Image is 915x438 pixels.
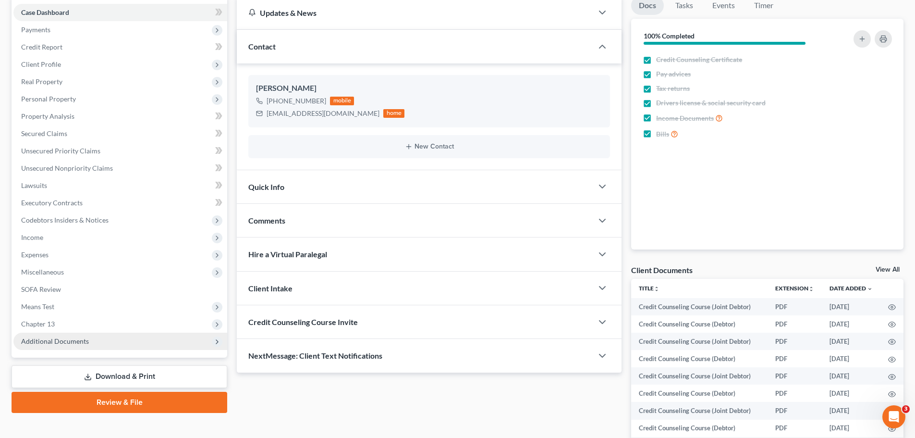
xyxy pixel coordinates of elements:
a: Property Analysis [13,108,227,125]
div: [EMAIL_ADDRESS][DOMAIN_NAME] [267,109,379,118]
span: Expenses [21,250,49,259]
strong: 100% Completed [644,32,695,40]
td: PDF [768,367,822,385]
td: PDF [768,315,822,333]
td: PDF [768,402,822,419]
a: Download & Print [12,365,227,388]
td: Credit Counseling Course (Joint Debtor) [631,402,768,419]
span: Property Analysis [21,112,74,120]
span: Bills [656,129,669,139]
td: Credit Counseling Course (Debtor) [631,385,768,402]
span: Tax returns [656,84,690,93]
td: Credit Counseling Course (Joint Debtor) [631,333,768,350]
div: home [383,109,404,118]
a: Lawsuits [13,177,227,194]
i: expand_more [867,286,873,292]
a: Titleunfold_more [639,285,659,292]
span: Comments [248,216,285,225]
span: Pay advices [656,69,691,79]
i: unfold_more [654,286,659,292]
a: Executory Contracts [13,194,227,212]
a: Credit Report [13,38,227,56]
span: Payments [21,25,50,34]
a: Unsecured Priority Claims [13,142,227,160]
span: Drivers license & social security card [656,98,766,108]
div: Updates & News [248,8,581,18]
span: Lawsuits [21,181,47,189]
td: [DATE] [822,298,880,315]
span: Case Dashboard [21,8,69,16]
span: Credit Counseling Course Invite [248,317,358,326]
div: mobile [330,97,354,105]
a: Case Dashboard [13,4,227,21]
span: Unsecured Nonpriority Claims [21,164,113,172]
td: [DATE] [822,350,880,367]
td: Credit Counseling Course (Joint Debtor) [631,298,768,315]
td: Credit Counseling Course (Debtor) [631,350,768,367]
span: Quick Info [248,182,284,191]
div: [PERSON_NAME] [256,83,602,94]
span: Credit Report [21,43,62,51]
span: 3 [902,405,910,413]
td: PDF [768,385,822,402]
span: NextMessage: Client Text Notifications [248,351,382,360]
iframe: Intercom live chat [882,405,905,428]
span: Client Intake [248,284,293,293]
td: [DATE] [822,315,880,333]
td: PDF [768,350,822,367]
a: SOFA Review [13,281,227,298]
span: Secured Claims [21,129,67,138]
div: Client Documents [631,265,693,275]
a: Review & File [12,392,227,413]
td: Credit Counseling Course (Joint Debtor) [631,367,768,385]
td: [DATE] [822,402,880,419]
a: Unsecured Nonpriority Claims [13,160,227,177]
button: New Contact [256,143,602,150]
td: [DATE] [822,333,880,350]
span: Unsecured Priority Claims [21,147,100,155]
span: Income [21,233,43,241]
span: Means Test [21,302,54,311]
td: PDF [768,333,822,350]
td: [DATE] [822,367,880,385]
span: Credit Counseling Certificate [656,55,742,64]
a: Date Added expand_more [830,285,873,292]
span: Miscellaneous [21,268,64,276]
td: [DATE] [822,385,880,402]
span: Chapter 13 [21,320,55,328]
span: Additional Documents [21,337,89,345]
div: [PHONE_NUMBER] [267,96,326,106]
span: Codebtors Insiders & Notices [21,216,109,224]
a: Secured Claims [13,125,227,142]
td: Credit Counseling Course (Debtor) [631,315,768,333]
td: PDF [768,420,822,437]
a: View All [876,266,900,273]
i: unfold_more [808,286,814,292]
span: SOFA Review [21,285,61,293]
span: Real Property [21,77,62,86]
a: Extensionunfold_more [775,285,814,292]
span: Personal Property [21,95,76,103]
td: PDF [768,298,822,315]
span: Client Profile [21,60,61,68]
span: Contact [248,42,276,51]
span: Executory Contracts [21,199,83,207]
td: [DATE] [822,420,880,437]
td: Credit Counseling Course (Debtor) [631,420,768,437]
span: Income Documents [656,113,714,123]
span: Hire a Virtual Paralegal [248,250,327,259]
